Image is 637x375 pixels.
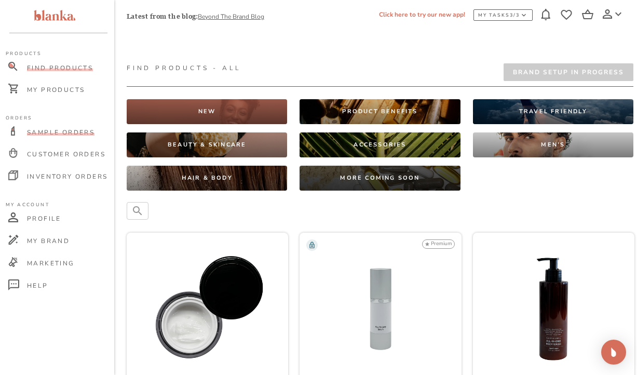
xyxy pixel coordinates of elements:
[379,10,465,19] a: Click here to try our new app!
[127,12,198,21] p: Latest from the blog:
[127,63,241,73] p: Find Products - all
[340,174,419,182] p: MORE COMING SOON
[168,141,246,149] p: BEAUTY & SKINCARE
[422,239,455,249] div: Premium
[198,108,216,116] p: NEW
[342,108,417,116] p: PRODUCT BENEFITS
[478,12,520,18] div: MY TASKS 3 /3
[601,340,626,365] div: Open Intercom Messenger
[473,9,533,21] button: MY TASKS3/3
[519,108,587,116] p: TRAVEL FRIENDLY
[182,174,233,182] p: HAIR & BODY
[354,141,406,149] p: ACCESSORIES
[198,12,264,21] a: Beyond The Brand Blog
[541,141,565,149] p: MEN'S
